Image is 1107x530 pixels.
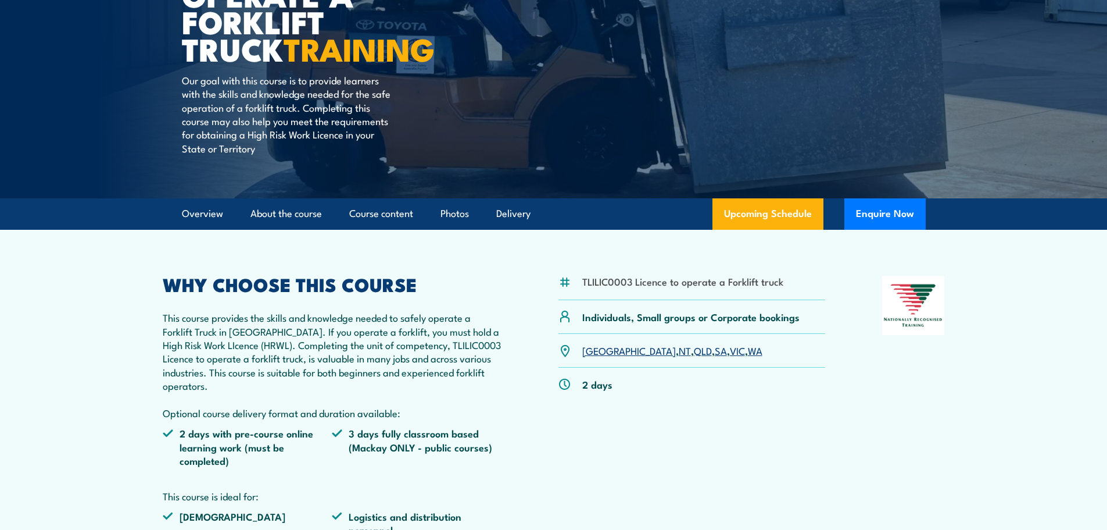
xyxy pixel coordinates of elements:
[349,198,413,229] a: Course content
[163,276,502,292] h2: WHY CHOOSE THIS COURSE
[582,378,612,391] p: 2 days
[582,310,800,323] p: Individuals, Small groups or Corporate bookings
[582,344,762,357] p: , , , , ,
[250,198,322,229] a: About the course
[163,426,332,467] li: 2 days with pre-course online learning work (must be completed)
[730,343,745,357] a: VIC
[844,198,926,230] button: Enquire Now
[582,343,676,357] a: [GEOGRAPHIC_DATA]
[748,343,762,357] a: WA
[284,24,435,72] strong: TRAINING
[496,198,531,229] a: Delivery
[182,198,223,229] a: Overview
[332,426,501,467] li: 3 days fully classroom based (Mackay ONLY - public courses)
[163,311,502,419] p: This course provides the skills and knowledge needed to safely operate a Forklift Truck in [GEOGR...
[679,343,691,357] a: NT
[182,73,394,155] p: Our goal with this course is to provide learners with the skills and knowledge needed for the saf...
[440,198,469,229] a: Photos
[882,276,945,335] img: Nationally Recognised Training logo.
[712,198,823,230] a: Upcoming Schedule
[582,275,783,288] li: TLILIC0003 Licence to operate a Forklift truck
[163,489,502,503] p: This course is ideal for:
[715,343,727,357] a: SA
[694,343,712,357] a: QLD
